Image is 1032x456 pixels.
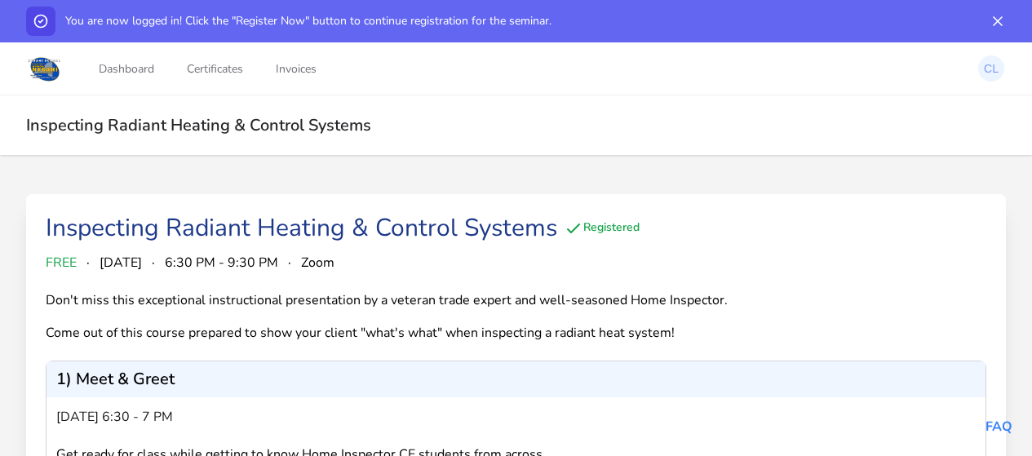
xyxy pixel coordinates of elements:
[46,253,77,272] span: FREE
[564,219,640,238] div: Registered
[184,42,246,95] a: Certificates
[95,42,157,95] a: Dashboard
[978,55,1004,82] img: Carey lubow
[56,407,173,427] span: [DATE] 6:30 - 7 pm
[100,253,142,272] span: [DATE]
[65,13,551,29] p: You are now logged in! Click the "Register Now" button to continue registration for the seminar.
[301,253,334,272] span: Zoom
[165,253,278,272] span: 6:30 PM - 9:30 PM
[46,292,751,341] div: Don't miss this exceptional instructional presentation by a veteran trade expert and well-seasone...
[46,214,557,243] div: Inspecting Radiant Heating & Control Systems
[26,115,1006,135] h2: Inspecting Radiant Heating & Control Systems
[288,253,291,272] span: ·
[86,253,90,272] span: ·
[26,54,63,83] img: Logo
[152,253,155,272] span: ·
[983,7,1012,36] button: Dismiss
[985,418,1012,436] a: FAQ
[56,371,175,387] p: 1) Meet & Greet
[272,42,320,95] a: Invoices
